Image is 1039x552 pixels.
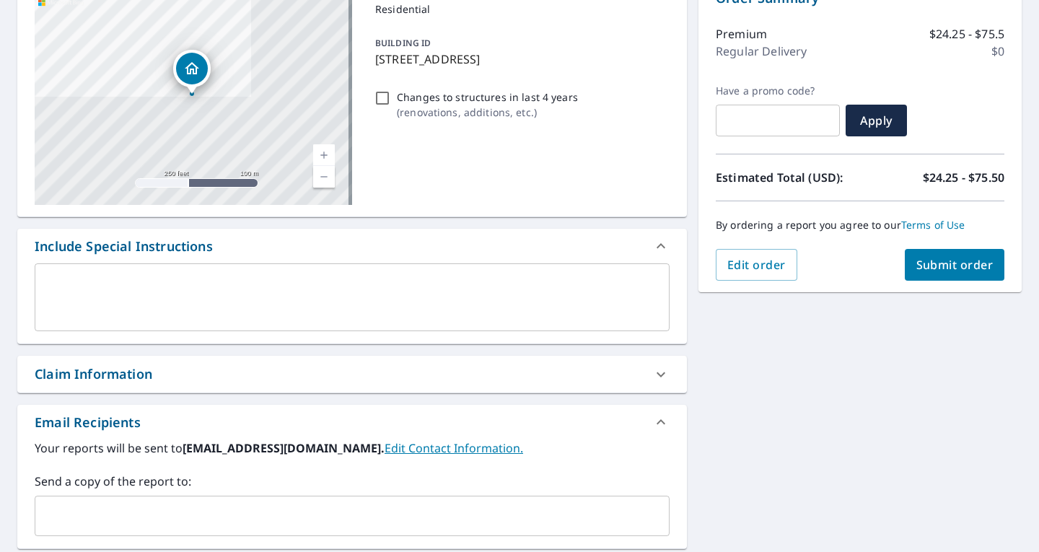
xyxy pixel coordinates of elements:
label: Send a copy of the report to: [35,473,670,490]
button: Edit order [716,249,797,281]
span: Edit order [727,257,786,273]
label: Have a promo code? [716,84,840,97]
a: Current Level 17, Zoom In [313,144,335,166]
a: Current Level 17, Zoom Out [313,166,335,188]
div: Include Special Instructions [35,237,213,256]
span: Submit order [916,257,994,273]
p: $24.25 - $75.5 [929,25,1004,43]
button: Submit order [905,249,1005,281]
label: Your reports will be sent to [35,439,670,457]
p: Premium [716,25,767,43]
div: Claim Information [35,364,152,384]
p: [STREET_ADDRESS] [375,51,664,68]
a: Terms of Use [901,218,965,232]
b: [EMAIL_ADDRESS][DOMAIN_NAME]. [183,440,385,456]
p: By ordering a report you agree to our [716,219,1004,232]
div: Include Special Instructions [17,229,687,263]
button: Apply [846,105,907,136]
p: BUILDING ID [375,37,431,49]
div: Claim Information [17,356,687,393]
p: $24.25 - $75.50 [923,169,1004,186]
a: EditContactInfo [385,440,523,456]
p: Estimated Total (USD): [716,169,860,186]
div: Email Recipients [35,413,141,432]
p: Changes to structures in last 4 years [397,89,578,105]
p: ( renovations, additions, etc. ) [397,105,578,120]
span: Apply [857,113,895,128]
p: Regular Delivery [716,43,807,60]
p: Residential [375,1,664,17]
div: Email Recipients [17,405,687,439]
div: Dropped pin, building 1, Residential property, 812 Orange Brook Dr Minneola, FL 34715 [173,50,211,95]
p: $0 [991,43,1004,60]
